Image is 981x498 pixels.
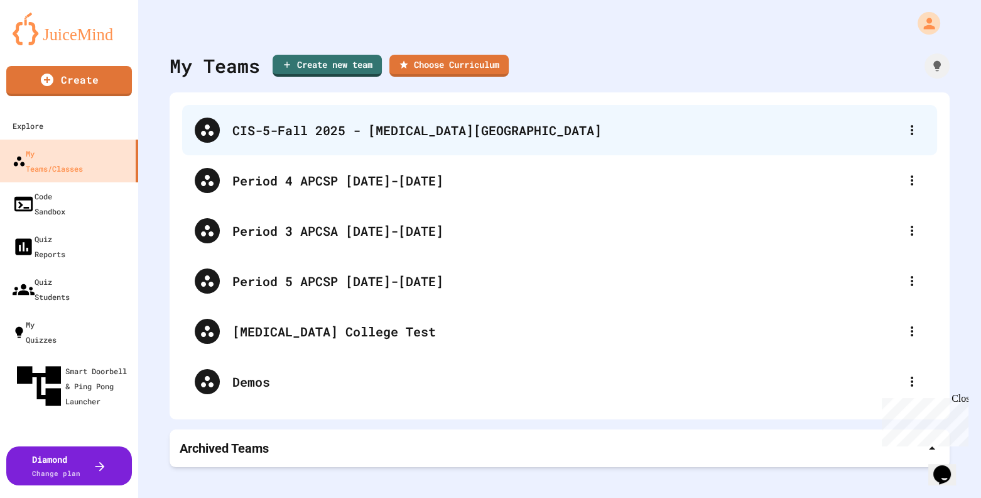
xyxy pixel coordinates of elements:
[6,66,132,96] a: Create
[13,118,43,133] div: Explore
[924,53,950,79] div: How it works
[928,448,968,485] iframe: chat widget
[13,231,65,262] div: Quiz Reports
[180,440,269,457] p: Archived Teams
[182,306,937,357] div: [MEDICAL_DATA] College Test
[389,55,509,77] a: Choose Curriculum
[13,360,133,412] div: Smart Doorbell & Ping Pong Launcher
[232,171,899,190] div: Period 4 APCSP [DATE]-[DATE]
[13,274,70,304] div: Quiz Students
[182,357,937,407] div: Demos
[13,317,57,347] div: My Quizzes
[32,468,80,478] span: Change plan
[170,52,260,80] div: My Teams
[232,272,899,290] div: Period 5 APCSP [DATE]-[DATE]
[6,446,132,485] button: DiamondChange plan
[32,453,80,479] div: Diamond
[232,221,899,240] div: Period 3 APCSA [DATE]-[DATE]
[232,121,899,140] div: CIS-5-Fall 2025 - [MEDICAL_DATA][GEOGRAPHIC_DATA]
[182,256,937,306] div: Period 5 APCSP [DATE]-[DATE]
[232,372,899,391] div: Demos
[273,55,382,77] a: Create new team
[182,105,937,155] div: CIS-5-Fall 2025 - [MEDICAL_DATA][GEOGRAPHIC_DATA]
[13,146,83,176] div: My Teams/Classes
[182,206,937,256] div: Period 3 APCSA [DATE]-[DATE]
[232,322,899,341] div: [MEDICAL_DATA] College Test
[877,393,968,446] iframe: chat widget
[13,189,65,219] div: Code Sandbox
[182,155,937,206] div: Period 4 APCSP [DATE]-[DATE]
[904,9,943,38] div: My Account
[13,13,126,45] img: logo-orange.svg
[5,5,87,80] div: Chat with us now!Close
